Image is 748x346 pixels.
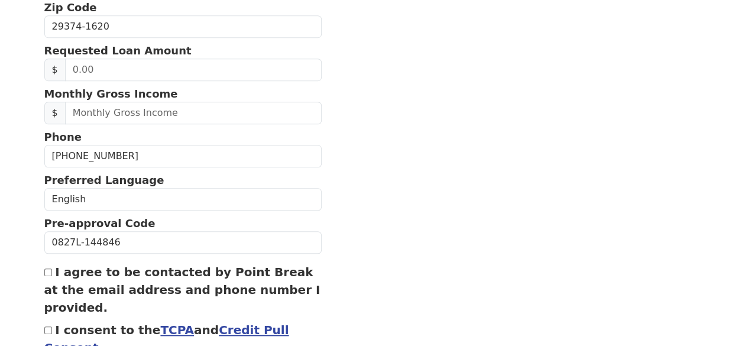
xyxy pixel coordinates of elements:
[44,217,156,229] strong: Pre-approval Code
[44,1,97,14] strong: Zip Code
[65,102,322,124] input: Monthly Gross Income
[44,86,322,102] p: Monthly Gross Income
[160,323,194,337] a: TCPA
[44,231,322,254] input: Pre-approval Code
[44,131,82,143] strong: Phone
[44,44,192,57] strong: Requested Loan Amount
[44,59,66,81] span: $
[44,102,66,124] span: $
[44,15,322,38] input: Zip Code
[44,145,322,167] input: Phone
[44,265,320,315] label: I agree to be contacted by Point Break at the email address and phone number I provided.
[44,174,164,186] strong: Preferred Language
[65,59,322,81] input: 0.00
